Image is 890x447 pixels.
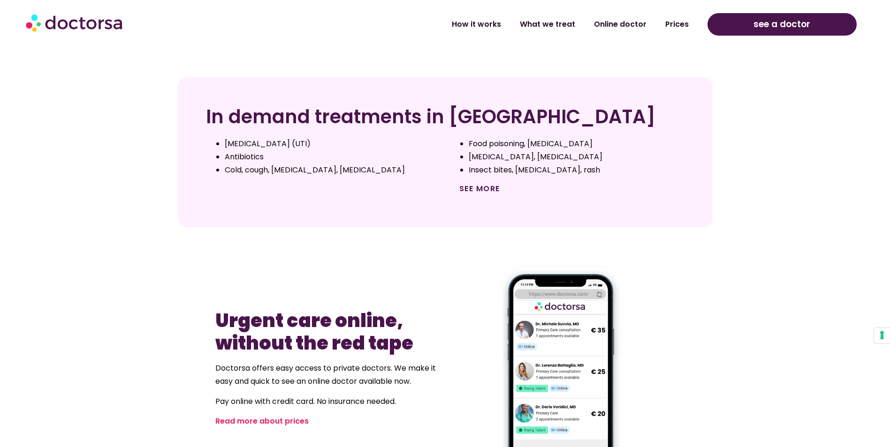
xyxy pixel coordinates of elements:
li: [MEDICAL_DATA] (UTI) [225,137,441,150]
a: Prices [656,14,698,35]
h2: In demand treatments in [GEOGRAPHIC_DATA] [206,105,685,128]
li: Antibiotics [225,150,441,164]
li: Cold, cough, [MEDICAL_DATA], [MEDICAL_DATA] [225,164,441,177]
nav: Menu [230,14,698,35]
b: Urgent care online, without the red tape [215,307,413,356]
a: What we treat [510,14,585,35]
p: Pay online with credit card. No insurance needed. [215,395,441,408]
li: [MEDICAL_DATA], [MEDICAL_DATA] [469,150,685,164]
p: Doctorsa offers easy access to private doctors. We make it easy and quick to see an online doctor... [215,362,441,388]
button: Your consent preferences for tracking technologies [874,328,890,343]
a: see a doctor [707,13,857,36]
li: Insect bites, [MEDICAL_DATA], rash [469,164,685,177]
a: How it works [442,14,510,35]
a: Online doctor [585,14,656,35]
a: See more [459,183,500,194]
li: Food poisoning, [MEDICAL_DATA] [469,137,685,150]
span: see a doctor [753,17,810,32]
a: Read more about prices [215,416,309,426]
